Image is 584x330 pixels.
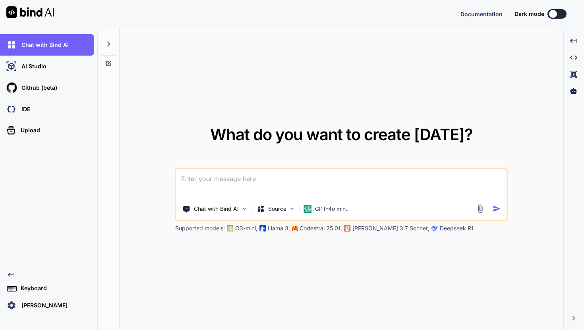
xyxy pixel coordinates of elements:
[5,38,18,52] img: chat
[175,224,225,232] p: Supported models:
[300,224,342,232] p: Codestral 25.01,
[315,205,349,213] p: GPT-4o min..
[210,125,473,144] span: What do you want to create [DATE]?
[460,10,503,18] button: Documentation
[5,299,18,312] img: settings
[514,10,544,18] span: Dark mode
[289,205,296,212] img: Pick Models
[6,6,54,18] img: Bind AI
[5,81,18,95] img: githubLight
[304,205,312,213] img: GPT-4o mini
[18,105,30,113] p: IDE
[268,224,290,232] p: Llama 3,
[260,225,266,232] img: Llama2
[227,225,234,232] img: GPT-4
[17,284,47,292] p: Keyboard
[292,226,298,231] img: Mistral-AI
[460,11,503,17] span: Documentation
[241,205,248,212] img: Pick Tools
[5,60,18,73] img: ai-studio
[493,205,501,213] img: icon
[17,126,40,134] p: Upload
[18,301,68,309] p: [PERSON_NAME]
[440,224,474,232] p: Deepseek R1
[235,224,257,232] p: O3-mini,
[476,204,485,213] img: attachment
[18,62,46,70] p: AI Studio
[18,41,69,49] p: Chat with Bind AI
[352,224,429,232] p: [PERSON_NAME] 3.7 Sonnet,
[344,225,351,232] img: claude
[18,84,57,92] p: Github (beta)
[5,102,18,116] img: darkCloudIdeIcon
[194,205,239,213] p: Chat with Bind AI
[268,205,286,213] p: Source
[432,225,438,232] img: claude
